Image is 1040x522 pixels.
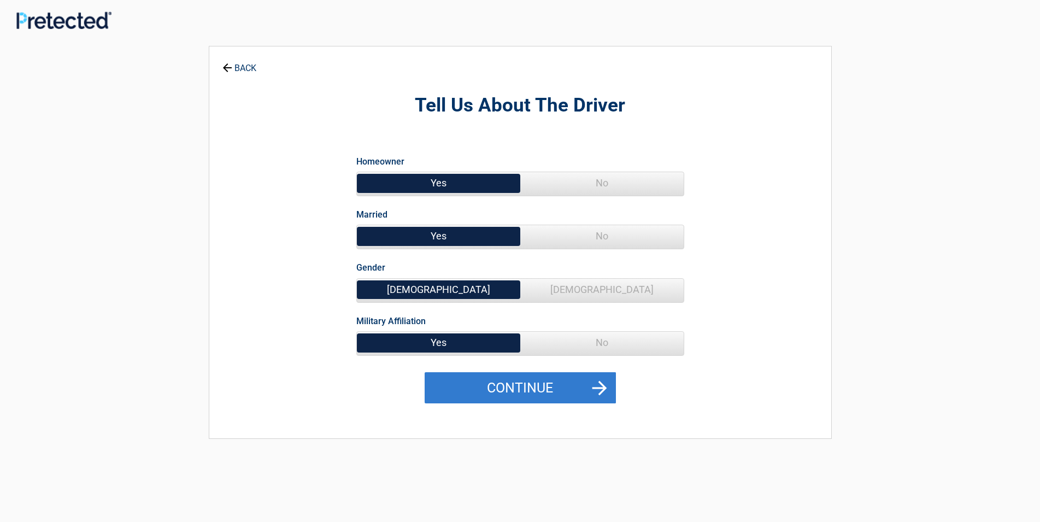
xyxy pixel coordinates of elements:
a: BACK [220,54,258,73]
label: Married [356,207,387,222]
h2: Tell Us About The Driver [269,93,771,119]
span: No [520,225,684,247]
label: Gender [356,260,385,275]
button: Continue [425,372,616,404]
span: [DEMOGRAPHIC_DATA] [357,279,520,301]
label: Military Affiliation [356,314,426,329]
label: Homeowner [356,154,404,169]
span: No [520,172,684,194]
span: Yes [357,332,520,354]
span: Yes [357,172,520,194]
img: Main Logo [16,11,111,29]
span: No [520,332,684,354]
span: [DEMOGRAPHIC_DATA] [520,279,684,301]
span: Yes [357,225,520,247]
